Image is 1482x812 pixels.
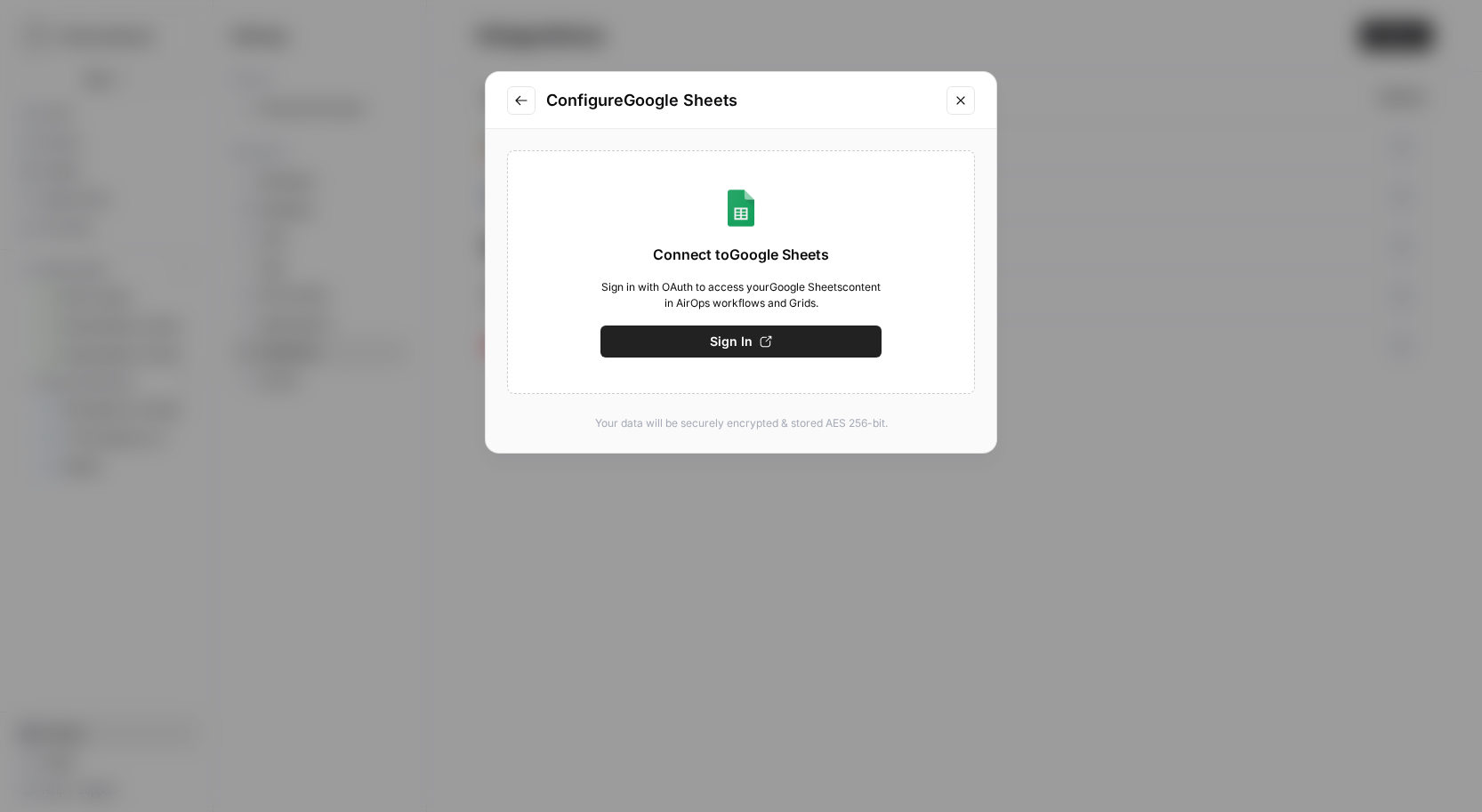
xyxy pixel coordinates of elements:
span: Sign in with OAuth to access your Google Sheets content in AirOps workflows and Grids. [600,279,882,311]
p: Your data will be securely encrypted & stored AES 256-bit. [507,415,975,431]
img: Google Sheets [720,187,762,229]
button: Sign In [600,326,882,358]
button: Close modal [946,86,975,115]
span: Sign In [710,333,753,350]
button: Go to previous step [507,86,536,115]
span: Connect to Google Sheets [653,244,829,265]
h2: Configure Google Sheets [546,88,936,113]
